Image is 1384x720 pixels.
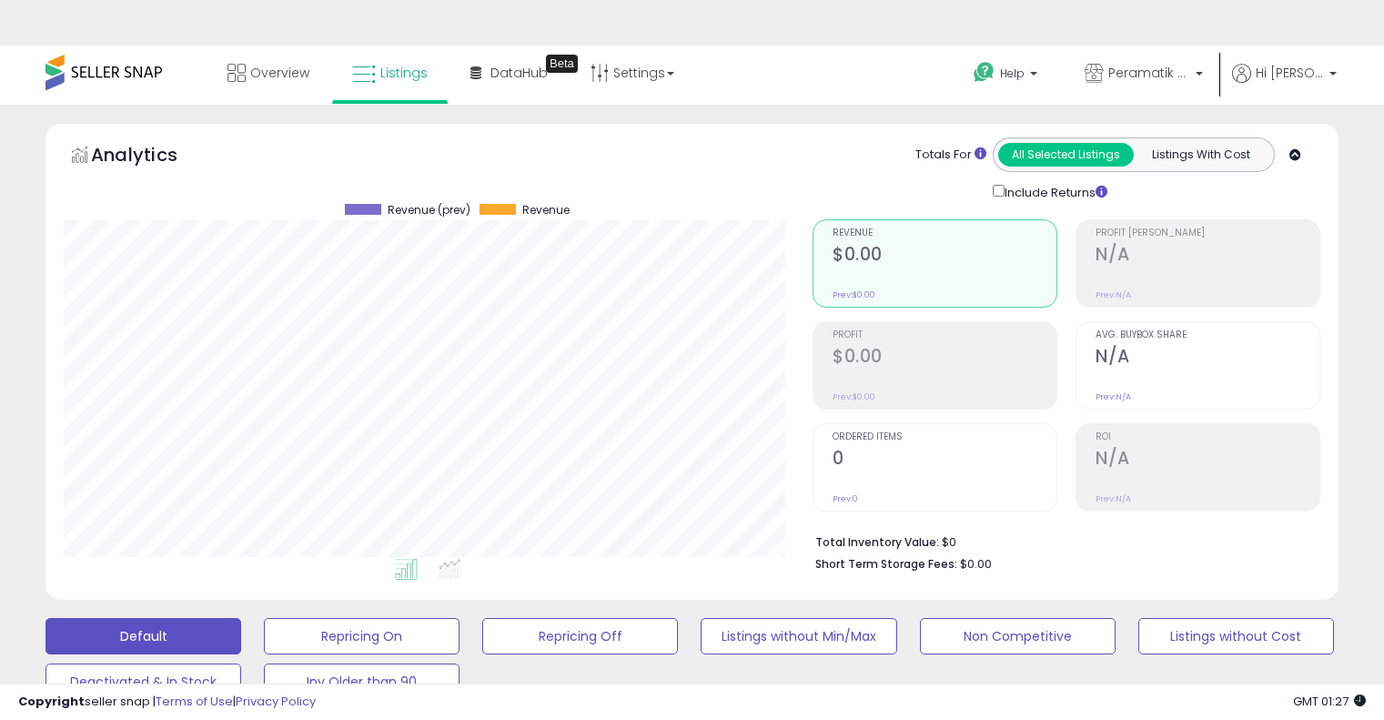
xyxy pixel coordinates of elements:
span: ROI [1096,432,1319,442]
b: Total Inventory Value: [815,534,939,550]
h2: $0.00 [833,244,1056,269]
a: Hi [PERSON_NAME] [1232,64,1337,105]
a: Overview [214,46,323,100]
span: Help [1000,66,1025,81]
span: Overview [250,64,309,82]
a: Privacy Policy [236,693,316,710]
span: 2025-10-7 01:27 GMT [1293,693,1366,710]
h2: N/A [1096,244,1319,269]
button: Listings without Min/Max [701,618,896,654]
span: Ordered Items [833,432,1056,442]
a: Peramatik Goods Ltd US [1071,46,1217,105]
a: Terms of Use [156,693,233,710]
span: Listings [380,64,428,82]
button: Listings With Cost [1133,143,1268,167]
span: Profit [833,330,1056,340]
button: Deactivated & In Stock [45,664,241,700]
h5: Analytics [91,142,213,172]
strong: Copyright [18,693,85,710]
button: Default [45,618,241,654]
h2: N/A [1096,346,1319,370]
li: $0 [815,530,1307,552]
span: Peramatik Goods Ltd US [1108,64,1190,82]
span: Revenue (prev) [388,204,470,217]
div: Tooltip anchor [546,55,578,73]
small: Prev: 0 [833,493,858,504]
h2: N/A [1096,448,1319,472]
h2: $0.00 [833,346,1056,370]
button: Inv Older than 90 [264,664,460,700]
small: Prev: $0.00 [833,391,875,402]
button: Listings without Cost [1138,618,1334,654]
button: Repricing On [264,618,460,654]
small: Prev: N/A [1096,493,1131,504]
h2: 0 [833,448,1056,472]
small: Prev: N/A [1096,289,1131,300]
a: Listings [338,46,441,100]
div: Include Returns [979,181,1129,202]
small: Prev: $0.00 [833,289,875,300]
span: Avg. Buybox Share [1096,330,1319,340]
small: Prev: N/A [1096,391,1131,402]
span: $0.00 [960,555,992,573]
div: Totals For [915,147,986,164]
span: Profit [PERSON_NAME] [1096,228,1319,238]
i: Get Help [973,61,995,84]
a: DataHub [457,46,561,100]
a: Settings [577,46,688,100]
button: Non Competitive [920,618,1116,654]
span: DataHub [490,64,548,82]
span: Revenue [833,228,1056,238]
span: Revenue [522,204,570,217]
button: All Selected Listings [998,143,1134,167]
a: Help [959,47,1056,104]
b: Short Term Storage Fees: [815,556,957,572]
button: Repricing Off [482,618,678,654]
div: seller snap | | [18,694,316,711]
span: Hi [PERSON_NAME] [1256,64,1324,82]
